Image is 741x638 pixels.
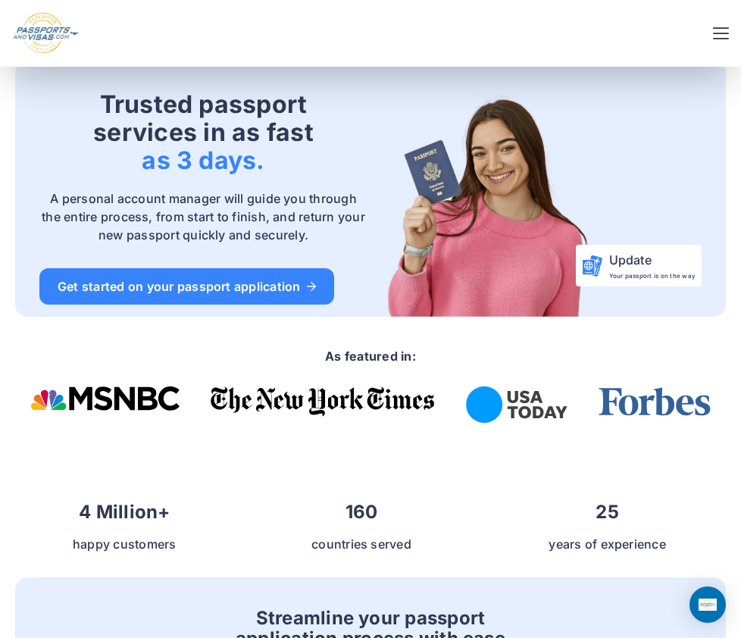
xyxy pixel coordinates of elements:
[58,280,316,292] span: Get started on your passport application
[689,586,726,623] div: Open Intercom Messenger
[609,251,696,269] h4: Update
[374,91,599,317] img: Passports and Visas.com
[609,272,696,280] p: Your passport is on the way
[211,386,436,417] img: The New York Times
[12,12,80,55] img: Logo
[325,347,416,365] h3: As featured in:
[466,386,567,423] img: USA Today
[39,268,334,305] a: Get started on your passport application
[252,502,471,523] h2: 160
[30,386,180,411] img: Msnbc
[39,91,367,174] h1: Trusted passport services in as fast
[142,145,264,175] span: as 3 days.
[15,502,234,523] h2: 4 Million+
[15,535,234,553] p: happy customers
[489,535,726,553] p: years of experience
[252,535,471,553] p: countries served
[39,189,367,244] p: A personal account manager will guide you through the entire process, from start to finish, and r...
[598,386,711,417] img: Forbes
[489,502,726,523] h2: 25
